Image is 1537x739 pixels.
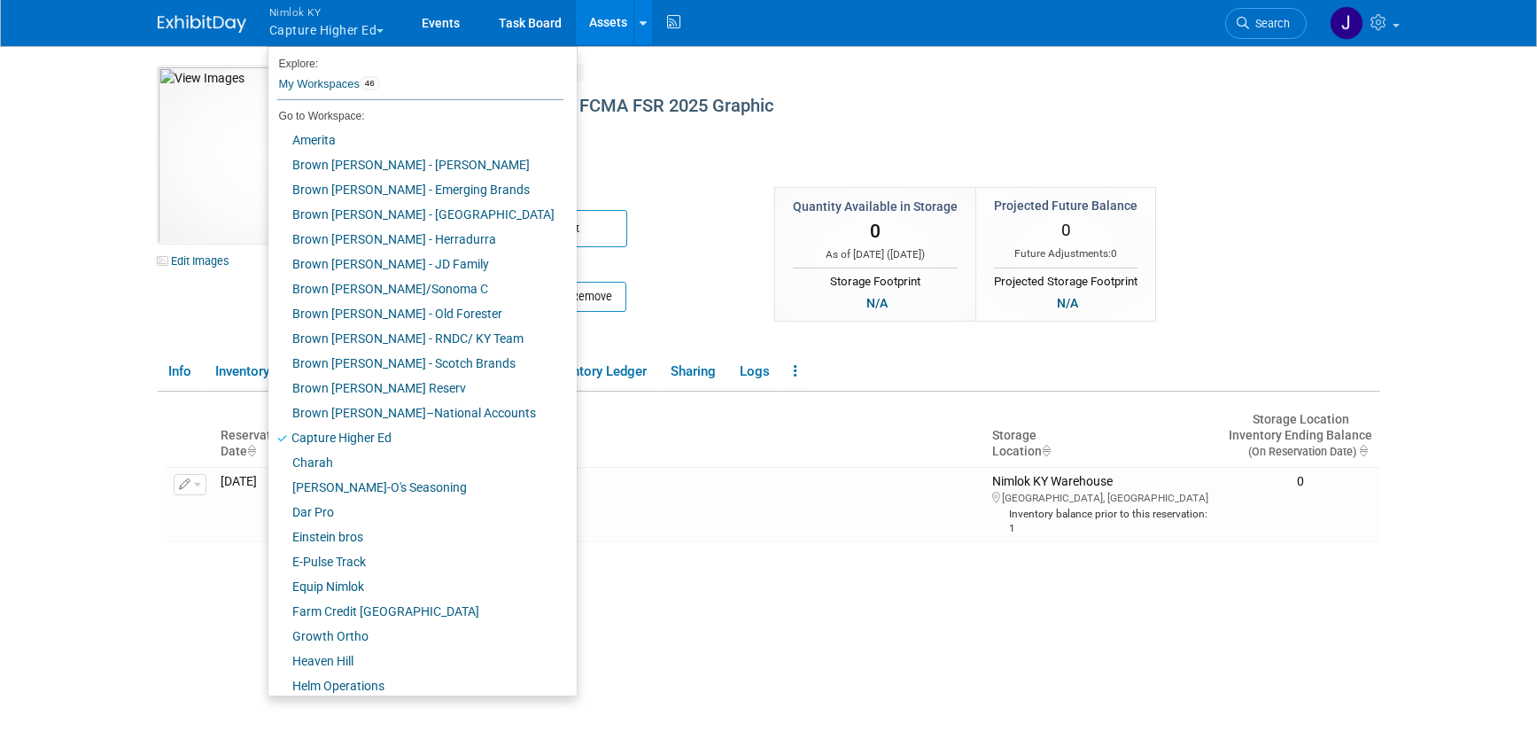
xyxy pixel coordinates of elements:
[398,489,978,505] div: [DATE] [DATE]
[268,202,563,227] a: Brown [PERSON_NAME] - [GEOGRAPHIC_DATA]
[268,425,563,450] a: Capture Higher Ed
[992,474,1215,535] div: Nimlok KY Warehouse
[268,53,563,69] li: Explore:
[268,525,563,549] a: Einstein bros
[268,599,563,624] a: Farm Credit [GEOGRAPHIC_DATA]
[985,405,1222,467] th: Storage Location : activate to sort column ascending
[268,301,563,326] a: Brown [PERSON_NAME] - Old Forester
[268,376,563,401] a: Brown [PERSON_NAME] Reserv
[1052,293,1083,313] div: N/A
[268,177,563,202] a: Brown [PERSON_NAME] - Emerging Brands
[793,247,958,262] div: As of [DATE] ( )
[277,69,563,99] a: My Workspaces46
[1229,474,1372,490] div: 0
[213,467,301,541] td: [DATE]
[428,187,749,205] div: Make Reservation:
[268,450,563,475] a: Charah
[268,574,563,599] a: Equip Nimlok
[205,356,324,387] a: Inventory Details
[268,351,563,376] a: Brown [PERSON_NAME] - Scotch Brands
[1222,405,1379,467] th: Storage LocationInventory Ending Balance (On Reservation Date) : activate to sort column ascending
[268,152,563,177] a: Brown [PERSON_NAME] - [PERSON_NAME]
[992,505,1215,534] div: Inventory balance prior to this reservation: 1
[870,221,881,242] span: 0
[268,500,563,525] a: Dar Pro
[428,247,749,276] div: Adjust Inventory in Storage:
[994,197,1137,214] div: Projected Future Balance
[1061,220,1071,240] span: 0
[268,549,563,574] a: E-Pulse Track
[268,128,563,152] a: Amerita
[268,624,563,649] a: Growth Ortho
[268,252,563,276] a: Brown [PERSON_NAME] - JD Family
[213,405,301,467] th: ReservationDate : activate to sort column ascending
[268,401,563,425] a: Brown [PERSON_NAME]–National Accounts
[391,405,985,467] th: Event : activate to sort column ascending
[545,282,626,312] button: Remove
[268,276,563,301] a: Brown [PERSON_NAME]/Sonoma C
[1249,17,1290,30] span: Search
[994,246,1137,261] div: Future Adjustments:
[890,248,921,261] span: [DATE]
[992,489,1215,505] div: [GEOGRAPHIC_DATA], [GEOGRAPHIC_DATA]
[1225,8,1307,39] a: Search
[268,105,563,128] li: Go to Workspace:
[1111,247,1117,260] span: 0
[269,3,384,21] span: Nimlok KY
[428,132,1234,183] div: Tags
[158,356,201,387] a: Info
[793,198,958,215] div: Quantity Available in Storage
[268,475,563,500] a: [PERSON_NAME]-O's Seasoning
[538,356,656,387] a: Inventory Ledger
[268,326,563,351] a: Brown [PERSON_NAME] - RNDC/ KY Team
[158,66,392,244] img: View Images
[861,293,893,313] div: N/A
[1330,6,1363,40] img: Jamie Dunn
[360,76,380,90] span: 46
[994,268,1137,291] div: Projected Storage Footprint
[1233,445,1356,458] span: (On Reservation Date)
[158,15,246,33] img: ExhibitDay
[268,673,563,698] a: Helm Operations
[729,356,780,387] a: Logs
[268,649,563,673] a: Heaven Hill
[158,250,237,272] a: Edit Images
[660,356,726,387] a: Sharing
[793,268,958,291] div: Storage Footprint
[268,227,563,252] a: Brown [PERSON_NAME] - Herradurra
[423,90,1234,122] div: FC 10x20 Display - FCMA FSR 2025 Graphic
